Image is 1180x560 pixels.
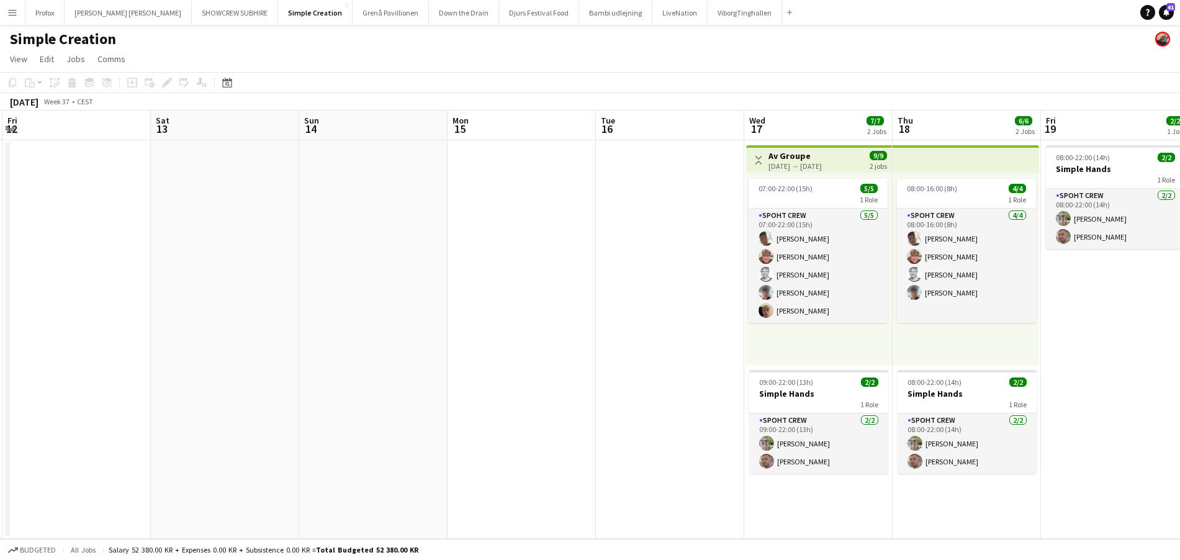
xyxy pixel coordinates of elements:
[65,1,192,25] button: [PERSON_NAME] [PERSON_NAME]
[97,53,125,65] span: Comms
[10,96,38,108] div: [DATE]
[579,1,652,25] button: Bambi udlejning
[41,97,72,106] span: Week 37
[278,1,353,25] button: Simple Creation
[708,1,782,25] button: ViborgTinghallen
[66,53,85,65] span: Jobs
[5,51,32,67] a: View
[77,97,93,106] div: CEST
[1159,5,1174,20] a: 61
[1155,32,1170,47] app-user-avatar: Danny Tranekær
[499,1,579,25] button: Djurs Festival Food
[68,545,98,554] span: All jobs
[92,51,130,67] a: Comms
[109,545,418,554] div: Salary 52 380.00 KR + Expenses 0.00 KR + Subsistence 0.00 KR =
[10,30,116,48] h1: Simple Creation
[192,1,278,25] button: SHOWCREW SUBHIRE
[6,543,58,557] button: Budgeted
[40,53,54,65] span: Edit
[316,545,418,554] span: Total Budgeted 52 380.00 KR
[10,53,27,65] span: View
[353,1,429,25] button: Grenå Pavillionen
[35,51,59,67] a: Edit
[20,546,56,554] span: Budgeted
[1166,3,1175,11] span: 61
[652,1,708,25] button: LiveNation
[61,51,90,67] a: Jobs
[429,1,499,25] button: Down the Drain
[25,1,65,25] button: Profox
